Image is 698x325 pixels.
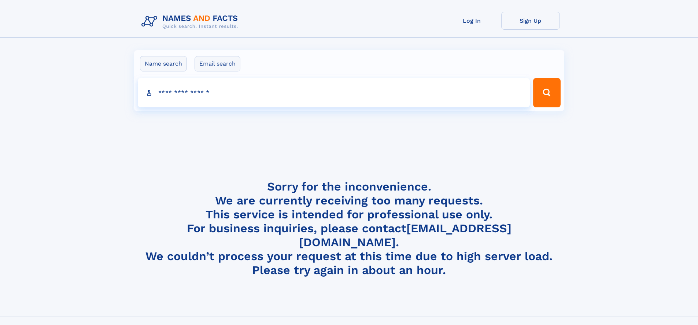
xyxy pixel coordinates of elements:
[443,12,501,30] a: Log In
[139,12,244,32] img: Logo Names and Facts
[139,180,560,277] h4: Sorry for the inconvenience. We are currently receiving too many requests. This service is intend...
[533,78,560,107] button: Search Button
[140,56,187,71] label: Name search
[501,12,560,30] a: Sign Up
[195,56,240,71] label: Email search
[299,221,512,249] a: [EMAIL_ADDRESS][DOMAIN_NAME]
[138,78,530,107] input: search input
